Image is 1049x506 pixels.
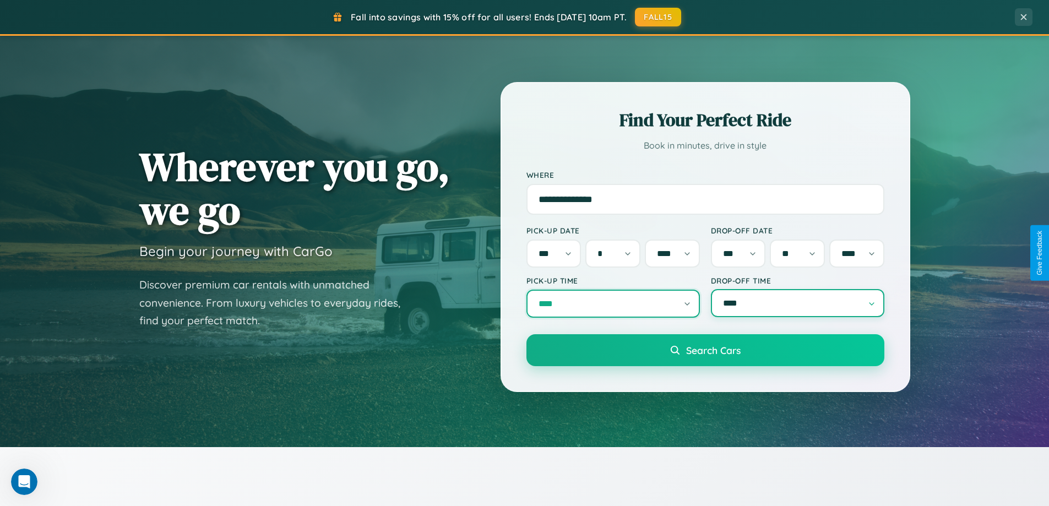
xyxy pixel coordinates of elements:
h3: Begin your journey with CarGo [139,243,333,259]
label: Drop-off Time [711,276,884,285]
span: Search Cars [686,344,741,356]
label: Pick-up Date [526,226,700,235]
button: Search Cars [526,334,884,366]
button: FALL15 [635,8,681,26]
p: Book in minutes, drive in style [526,138,884,154]
div: Give Feedback [1036,231,1043,275]
h2: Find Your Perfect Ride [526,108,884,132]
p: Discover premium car rentals with unmatched convenience. From luxury vehicles to everyday rides, ... [139,276,415,330]
span: Fall into savings with 15% off for all users! Ends [DATE] 10am PT. [351,12,627,23]
label: Pick-up Time [526,276,700,285]
label: Where [526,170,884,179]
label: Drop-off Date [711,226,884,235]
iframe: Intercom live chat [11,469,37,495]
h1: Wherever you go, we go [139,145,450,232]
